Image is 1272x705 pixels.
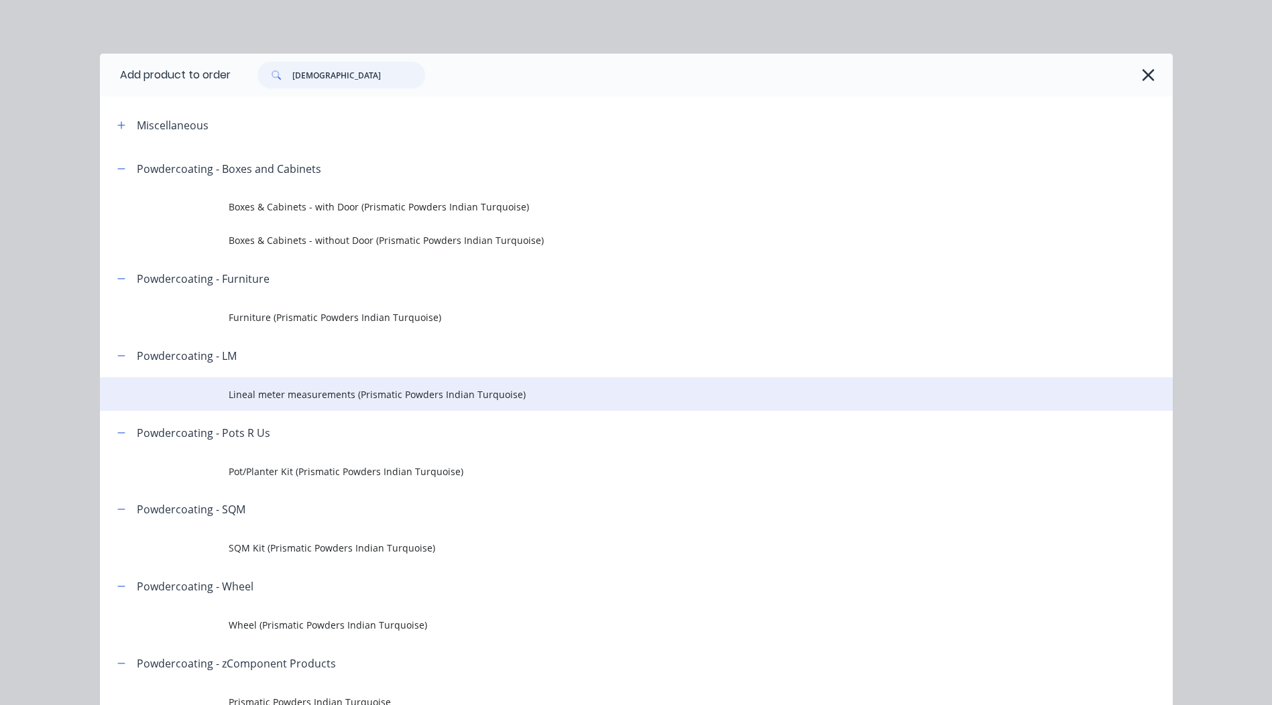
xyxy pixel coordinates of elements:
span: Boxes & Cabinets - with Door (Prismatic Powders Indian Turquoise) [229,200,984,214]
div: Powdercoating - Pots R Us [137,425,270,441]
span: SQM Kit (Prismatic Powders Indian Turquoise) [229,541,984,555]
div: Powdercoating - Wheel [137,578,253,594]
div: Powdercoating - Furniture [137,271,270,287]
input: Search... [292,62,425,88]
span: Furniture (Prismatic Powders Indian Turquoise) [229,310,984,324]
span: Lineal meter measurements (Prismatic Powders Indian Turquoise) [229,387,984,401]
span: Pot/Planter Kit (Prismatic Powders Indian Turquoise) [229,464,984,478]
div: Miscellaneous [137,117,209,133]
span: Boxes & Cabinets - without Door (Prismatic Powders Indian Turquoise) [229,233,984,247]
div: Add product to order [100,54,231,97]
div: Powdercoating - LM [137,348,237,364]
div: Powdercoating - SQM [137,501,245,517]
div: Powdercoating - Boxes and Cabinets [137,161,321,177]
span: Wheel (Prismatic Powders Indian Turquoise) [229,618,984,632]
div: Powdercoating - zComponent Products [137,655,336,671]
